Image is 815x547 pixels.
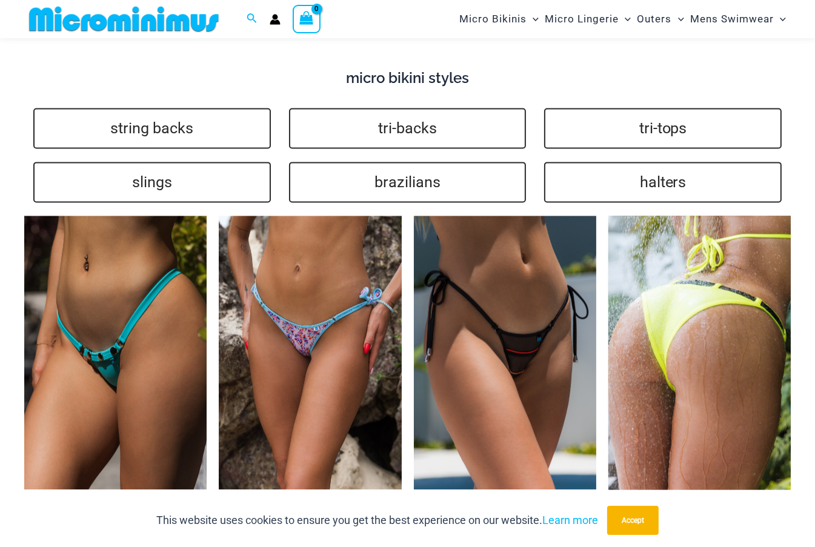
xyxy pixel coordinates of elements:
nav: Site Navigation [454,2,791,36]
span: Outers [637,4,672,35]
img: MM SHOP LOGO FLAT [24,5,224,33]
a: Micro BikinisMenu ToggleMenu Toggle [456,4,542,35]
a: string backs [33,108,271,148]
img: Havana Club Fireworks 478 Thong 01 [219,216,401,489]
span: Menu Toggle [619,4,631,35]
h4: micro bikini styles [24,70,791,87]
a: Bond Fluro Yellow 312 Top 285 Cheeky 08Bond Fluro Yellow 312 Top 285 Cheeky 06Bond Fluro Yellow 3... [608,216,791,489]
span: Mens Swimwear [690,4,774,35]
p: This website uses cookies to ensure you get the best experience on our website. [156,511,598,529]
a: tri-tops [544,108,782,148]
a: halters [544,162,782,202]
span: Micro Bikinis [459,4,527,35]
img: Sonic Rush Black Neon 4312 Thong Bikini 01 [414,216,596,489]
a: slings [33,162,271,202]
span: Menu Toggle [527,4,539,35]
span: Micro Lingerie [545,4,619,35]
a: Mens SwimwearMenu ToggleMenu Toggle [687,4,789,35]
img: Bond Fluro Yellow 312 Top 285 Cheeky 06 [608,216,791,489]
a: Account icon link [270,14,281,25]
a: Sonic Rush Black Neon 4312 Thong Bikini 01Sonic Rush Black Neon 4312 Thong Bikini 02Sonic Rush Bl... [414,216,596,489]
a: Micro LingerieMenu ToggleMenu Toggle [542,4,634,35]
a: Tight Rope Turquoise 4212 Micro Bottom 02Tight Rope Turquoise 4212 Micro Bottom 01Tight Rope Turq... [24,216,207,489]
a: Havana Club Fireworks 478 Thong 01Havana Club Fireworks 312 Tri Top 478 Thong 01Havana Club Firew... [219,216,401,489]
img: Tight Rope Turquoise 4212 Micro Bottom 02 [24,216,207,489]
a: brazilians [289,162,527,202]
a: OutersMenu ToggleMenu Toggle [634,4,687,35]
a: Learn more [542,514,598,526]
span: Menu Toggle [774,4,786,35]
button: Accept [607,506,659,535]
span: Menu Toggle [672,4,684,35]
a: Search icon link [247,12,258,27]
a: tri-backs [289,108,527,148]
a: View Shopping Cart, empty [293,5,321,33]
